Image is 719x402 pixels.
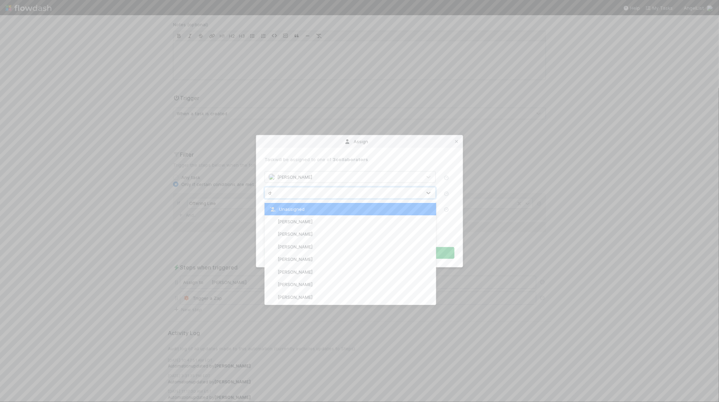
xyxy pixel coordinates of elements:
[265,156,454,163] div: Task will be assigned to one of
[333,157,368,162] span: 3 collaborators
[278,219,313,224] span: [PERSON_NAME]
[278,294,313,300] span: [PERSON_NAME]
[278,231,313,237] span: [PERSON_NAME]
[269,218,276,225] img: avatar_df83acd9-d480-4d6e-a150-67f005a3ea0d.png
[269,294,276,301] img: avatar_00bac1b4-31d4-408a-a3b3-edb667efc506.png
[278,256,313,262] span: [PERSON_NAME]
[269,268,276,275] img: avatar_a2d05fec-0a57-4266-8476-74cda3464b0e.png
[278,244,313,249] span: [PERSON_NAME]
[277,174,312,179] span: [PERSON_NAME]
[278,269,313,275] span: [PERSON_NAME]
[269,206,305,212] span: Unassigned
[269,243,276,250] img: avatar_628a5c20-041b-43d3-a441-1958b262852b.png
[269,231,276,238] img: avatar_a30eae2f-1634-400a-9e21-710cfd6f71f0.png
[268,174,275,180] img: avatar_ef15843f-6fde-4057-917e-3fb236f438ca.png
[269,281,276,288] img: avatar_04ed6c9e-3b93-401c-8c3a-8fad1b1fc72c.png
[269,256,276,263] img: avatar_d6b50140-ca82-482e-b0bf-854821fc5d82.png
[256,135,463,148] div: Assign
[278,282,313,287] span: [PERSON_NAME]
